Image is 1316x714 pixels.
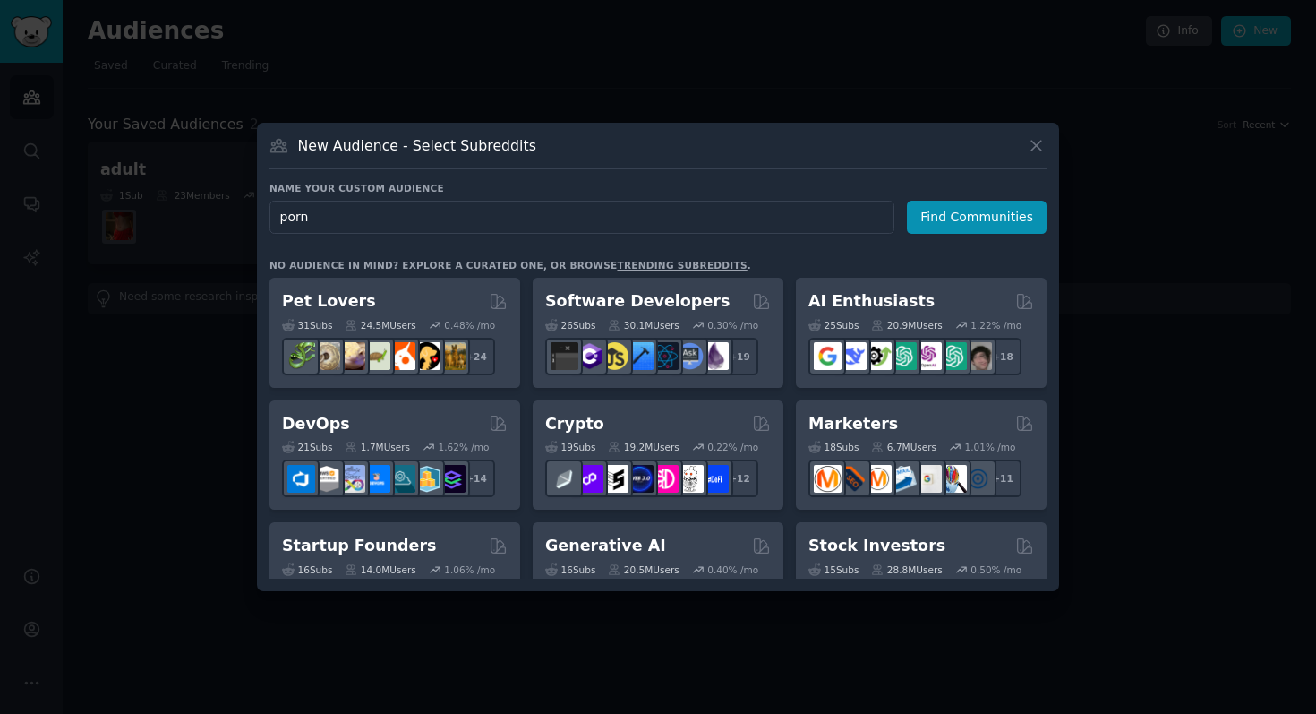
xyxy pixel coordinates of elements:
[721,460,758,497] div: + 12
[413,342,440,370] img: PetAdvice
[907,201,1047,234] button: Find Communities
[363,342,390,370] img: turtle
[964,465,992,493] img: OnlineMarketing
[676,465,704,493] img: CryptoNews
[864,342,892,370] img: AItoolsCatalog
[287,342,315,370] img: herpetology
[545,319,595,331] div: 26 Sub s
[388,465,415,493] img: platformengineering
[808,563,859,576] div: 15 Sub s
[808,290,935,313] h2: AI Enthusiasts
[438,342,466,370] img: dogbreed
[269,259,751,271] div: No audience in mind? Explore a curated one, or browse .
[457,460,495,497] div: + 14
[457,338,495,375] div: + 24
[651,342,679,370] img: reactnative
[707,319,758,331] div: 0.30 % /mo
[651,465,679,493] img: defiblockchain
[984,460,1021,497] div: + 11
[438,465,466,493] img: PlatformEngineers
[601,342,628,370] img: learnjavascript
[914,342,942,370] img: OpenAIDev
[871,441,936,453] div: 6.7M Users
[608,563,679,576] div: 20.5M Users
[914,465,942,493] img: googleads
[545,413,604,435] h2: Crypto
[312,342,340,370] img: ballpython
[970,563,1021,576] div: 0.50 % /mo
[701,465,729,493] img: defi_
[617,260,747,271] a: trending subreddits
[626,342,654,370] img: iOSProgramming
[939,465,967,493] img: MarketingResearch
[282,535,436,557] h2: Startup Founders
[808,413,898,435] h2: Marketers
[608,441,679,453] div: 19.2M Users
[545,563,595,576] div: 16 Sub s
[814,465,842,493] img: content_marketing
[576,342,603,370] img: csharp
[545,535,666,557] h2: Generative AI
[545,441,595,453] div: 19 Sub s
[808,319,859,331] div: 25 Sub s
[601,465,628,493] img: ethstaker
[545,290,730,313] h2: Software Developers
[338,342,365,370] img: leopardgeckos
[312,465,340,493] img: AWS_Certified_Experts
[701,342,729,370] img: elixir
[970,319,1021,331] div: 1.22 % /mo
[439,441,490,453] div: 1.62 % /mo
[871,563,942,576] div: 28.8M Users
[444,563,495,576] div: 1.06 % /mo
[388,342,415,370] img: cockatiel
[889,342,917,370] img: chatgpt_promptDesign
[282,319,332,331] div: 31 Sub s
[298,136,536,155] h3: New Audience - Select Subreddits
[808,441,859,453] div: 18 Sub s
[551,465,578,493] img: ethfinance
[608,319,679,331] div: 30.1M Users
[345,319,415,331] div: 24.5M Users
[338,465,365,493] img: Docker_DevOps
[721,338,758,375] div: + 19
[345,441,410,453] div: 1.7M Users
[626,465,654,493] img: web3
[269,182,1047,194] h3: Name your custom audience
[282,563,332,576] div: 16 Sub s
[871,319,942,331] div: 20.9M Users
[282,413,350,435] h2: DevOps
[707,441,758,453] div: 0.22 % /mo
[984,338,1021,375] div: + 18
[808,535,945,557] h2: Stock Investors
[576,465,603,493] img: 0xPolygon
[814,342,842,370] img: GoogleGeminiAI
[964,342,992,370] img: ArtificalIntelligence
[345,563,415,576] div: 14.0M Users
[282,290,376,313] h2: Pet Lovers
[839,465,867,493] img: bigseo
[269,201,894,234] input: Pick a short name, like "Digital Marketers" or "Movie-Goers"
[939,342,967,370] img: chatgpt_prompts_
[363,465,390,493] img: DevOpsLinks
[864,465,892,493] img: AskMarketing
[839,342,867,370] img: DeepSeek
[676,342,704,370] img: AskComputerScience
[413,465,440,493] img: aws_cdk
[444,319,495,331] div: 0.48 % /mo
[287,465,315,493] img: azuredevops
[551,342,578,370] img: software
[707,563,758,576] div: 0.40 % /mo
[282,441,332,453] div: 21 Sub s
[965,441,1016,453] div: 1.01 % /mo
[889,465,917,493] img: Emailmarketing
